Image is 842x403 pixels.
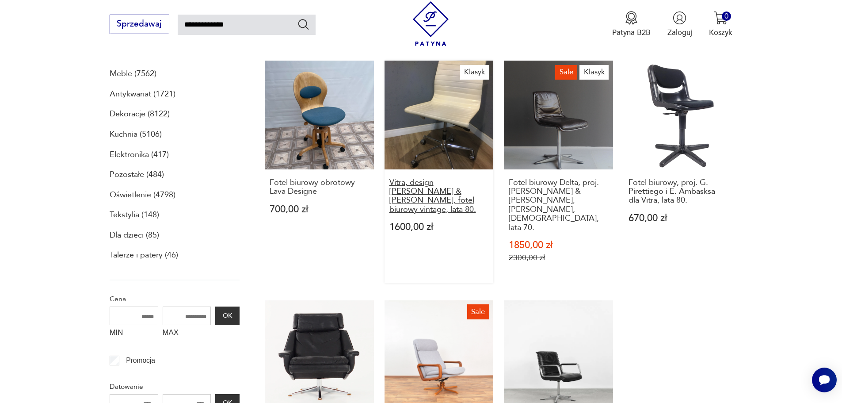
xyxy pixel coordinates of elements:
p: Koszyk [709,27,732,38]
a: Antykwariat (1721) [110,87,175,102]
a: Pozostałe (484) [110,167,164,182]
img: Ikonka użytkownika [673,11,686,25]
button: Sprzedawaj [110,15,169,34]
p: Datowanie [110,381,240,392]
a: Sprzedawaj [110,21,169,28]
h3: Fotel biurowy Delta, proj. [PERSON_NAME] & [PERSON_NAME], [PERSON_NAME], [DEMOGRAPHIC_DATA], lata... [509,178,608,232]
p: Promocja [126,355,155,366]
p: 700,00 zł [270,205,369,214]
a: Kuchnia (5106) [110,127,162,142]
a: Meble (7562) [110,66,156,81]
p: 1600,00 zł [389,223,489,232]
button: 0Koszyk [709,11,732,38]
h3: Vitra, design [PERSON_NAME] & [PERSON_NAME], fotel biurowy vintage, lata 80. [389,178,489,215]
h3: Fotel biurowy, proj. G. Pirettiego i E. Ambasksa dla Vitra, lata 80. [629,178,728,205]
label: MAX [163,325,211,342]
a: Dla dzieci (85) [110,228,159,243]
label: MIN [110,325,158,342]
a: Oświetlenie (4798) [110,188,175,203]
button: OK [215,307,239,325]
p: Zaloguj [667,27,692,38]
p: Patyna B2B [612,27,651,38]
a: Fotel biurowy, proj. G. Pirettiego i E. Ambasksa dla Vitra, lata 80.Fotel biurowy, proj. G. Piret... [624,61,733,283]
a: Talerze i patery (46) [110,248,178,263]
a: Elektronika (417) [110,147,169,162]
p: 1850,00 zł [509,241,608,250]
img: Patyna - sklep z meblami i dekoracjami vintage [408,1,453,46]
a: Tekstylia (148) [110,207,159,223]
p: 2300,00 zł [509,253,608,262]
iframe: Smartsupp widget button [812,368,837,392]
a: Ikona medaluPatyna B2B [612,11,651,38]
a: Fotel biurowy obrotowy Lava DesigneFotel biurowy obrotowy Lava Designe700,00 zł [265,61,374,283]
button: Szukaj [297,18,310,31]
p: Cena [110,293,240,305]
div: 0 [722,12,731,21]
a: Dekoracje (8122) [110,107,170,122]
img: Ikona koszyka [714,11,728,25]
p: 670,00 zł [629,214,728,223]
button: Patyna B2B [612,11,651,38]
a: SaleKlasykFotel biurowy Delta, proj. Klaus Franck & Werner Sauer, Wilkhahn, Niemcy, lata 70.Fotel... [504,61,613,283]
a: KlasykVitra, design Charles & Ray Eames, fotel biurowy vintage, lata 80.Vitra, design [PERSON_NAM... [385,61,494,283]
img: Ikona medalu [625,11,638,25]
button: Zaloguj [667,11,692,38]
h3: Fotel biurowy obrotowy Lava Designe [270,178,369,196]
